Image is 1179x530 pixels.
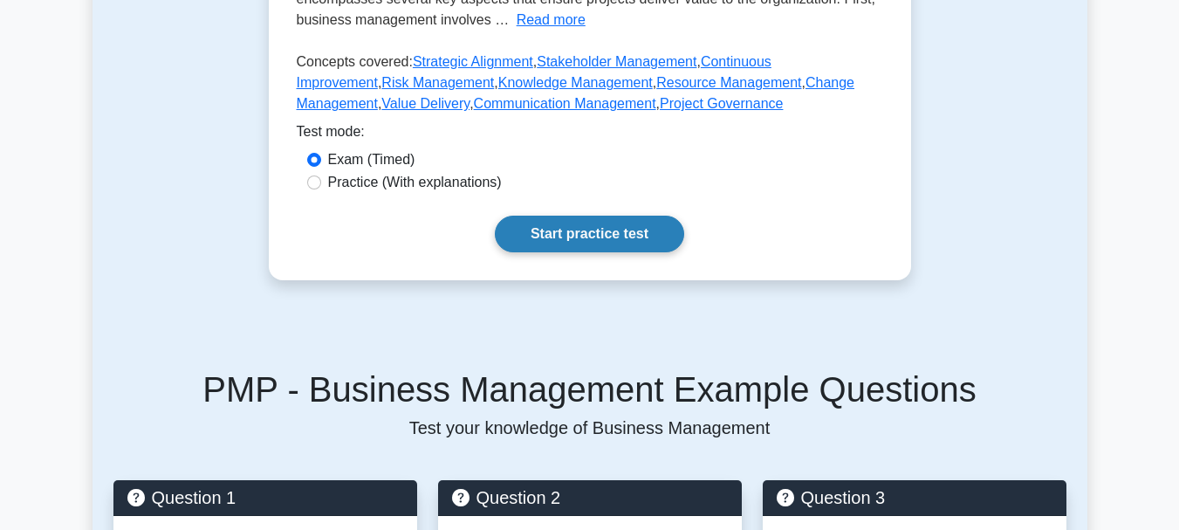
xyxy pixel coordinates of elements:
p: Test your knowledge of Business Management [113,417,1066,438]
a: Strategic Alignment [413,54,533,69]
a: Resource Management [656,75,801,90]
div: Test mode: [297,121,883,149]
a: Value Delivery [381,96,470,111]
h5: Question 1 [127,487,403,508]
a: Stakeholder Management [537,54,696,69]
label: Exam (Timed) [328,149,415,170]
label: Practice (With explanations) [328,172,502,193]
h5: PMP - Business Management Example Questions [113,368,1066,410]
h5: Question 3 [777,487,1052,508]
a: Change Management [297,75,855,111]
a: Risk Management [381,75,494,90]
a: Start practice test [495,216,684,252]
a: Project Governance [660,96,783,111]
a: Communication Management [474,96,656,111]
a: Knowledge Management [498,75,653,90]
h5: Question 2 [452,487,728,508]
button: Read more [517,10,586,31]
p: Concepts covered: , , , , , , , , , [297,52,883,121]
